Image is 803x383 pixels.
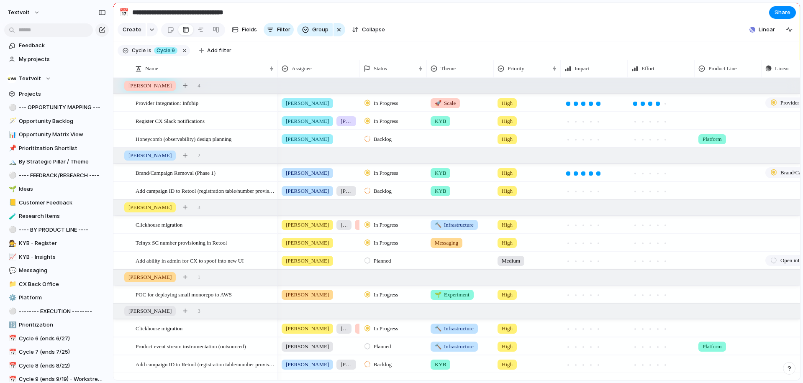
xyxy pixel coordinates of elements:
span: High [502,169,513,177]
span: High [502,221,513,229]
div: 📅 [119,7,128,18]
a: 📈KYB - Insights [4,251,109,263]
span: [PERSON_NAME] [341,117,352,125]
a: 🌱Ideas [4,183,109,195]
span: KYB - Insights [19,253,106,261]
div: 📌 [9,143,15,153]
span: In Progress [374,239,398,247]
div: 📒 [9,198,15,207]
div: ⚙️Platform [4,291,109,304]
span: Fields [242,26,257,34]
a: 📁CX Back Office [4,278,109,291]
span: textvolt [8,8,30,17]
div: 📊 [9,130,15,140]
button: 📅 [117,6,131,19]
span: Add campaign ID to Retool (registration table/number provisioning) [136,359,275,369]
span: POC for deploying small monorepo to AWS [136,289,232,299]
a: 🧪Research Items [4,210,109,222]
div: 🔢Prioritization [4,319,109,331]
div: 🏔️ [9,157,15,167]
span: Honeycomb (observability) design planning [136,134,231,143]
span: 🚀 [435,100,441,106]
span: [PERSON_NAME] [286,257,329,265]
a: 📒Customer Feedback [4,197,109,209]
span: KYB [435,187,446,195]
div: 📈 [9,252,15,262]
a: ⚪-------- EXECUTION -------- [4,305,109,318]
span: Register CX Slack notifications [136,116,205,125]
span: In Progress [374,291,398,299]
a: 💬Messaging [4,264,109,277]
span: Feedback [19,41,106,50]
span: [PERSON_NAME] [128,307,172,315]
a: Feedback [4,39,109,52]
a: 📊Opportunity Matrix View [4,128,109,141]
button: 📌 [8,144,16,153]
button: is [146,46,153,55]
button: 📊 [8,130,16,139]
span: Cycle [132,47,146,54]
div: ⚪---- FEEDBACK/RESEARCH ---- [4,169,109,182]
button: Filter [264,23,294,36]
span: 🔨 [435,343,441,350]
span: 🔨 [435,325,441,332]
span: Messaging [19,266,106,275]
span: Brand/Campaign Removal (Phase 1) [136,168,216,177]
span: Platform [19,294,106,302]
span: 🌱 [435,291,441,298]
span: 1 [198,273,200,281]
span: Create [123,26,141,34]
span: Ideas [19,185,106,193]
span: Planned [374,342,391,351]
a: 📌Prioritization Shortlist [4,142,109,155]
a: Projects [4,88,109,100]
span: KYB - Register [19,239,106,248]
button: ⚪ [8,103,16,112]
span: [PERSON_NAME] [286,187,329,195]
span: [PERSON_NAME] [286,291,329,299]
span: KYB [435,169,446,177]
span: Effort [641,64,654,73]
span: Infrastructure [435,324,474,333]
button: 💬 [8,266,16,275]
div: ⚪ [9,171,15,180]
div: ⚙️ [9,293,15,303]
span: Infrastructure [435,342,474,351]
span: [PERSON_NAME] [286,221,329,229]
div: 🏔️By Strategic Pillar / Theme [4,156,109,168]
span: Telnyx SC number provisioning in Retool [136,237,227,247]
button: 📒 [8,199,16,207]
div: 🪄 [9,116,15,126]
span: In Progress [374,117,398,125]
button: 📁 [8,280,16,289]
span: High [502,342,513,351]
span: 3 [198,307,200,315]
span: Name [145,64,158,73]
span: In Progress [374,324,398,333]
span: Textvolt [19,74,41,83]
span: Clickhouse migration [136,220,182,229]
button: Group [297,23,333,36]
div: 🧑‍⚖️KYB - Register [4,237,109,250]
span: Collapse [362,26,385,34]
span: Opportunity Backlog [19,117,106,125]
a: My projects [4,53,109,66]
span: Backlog [374,187,392,195]
span: My projects [19,55,106,64]
span: 4 [198,82,200,90]
span: Projects [19,90,106,98]
button: 📈 [8,253,16,261]
span: Planned [374,257,391,265]
span: [PERSON_NAME] [341,187,352,195]
span: [PERSON_NAME] [286,360,329,369]
span: Share [775,8,790,17]
button: ⚪ [8,226,16,234]
span: Opportunity Matrix View [19,130,106,139]
button: 🪄 [8,117,16,125]
a: 🪄Opportunity Backlog [4,115,109,128]
span: [PERSON_NAME] [128,273,172,281]
span: [PERSON_NAME] [359,324,366,333]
